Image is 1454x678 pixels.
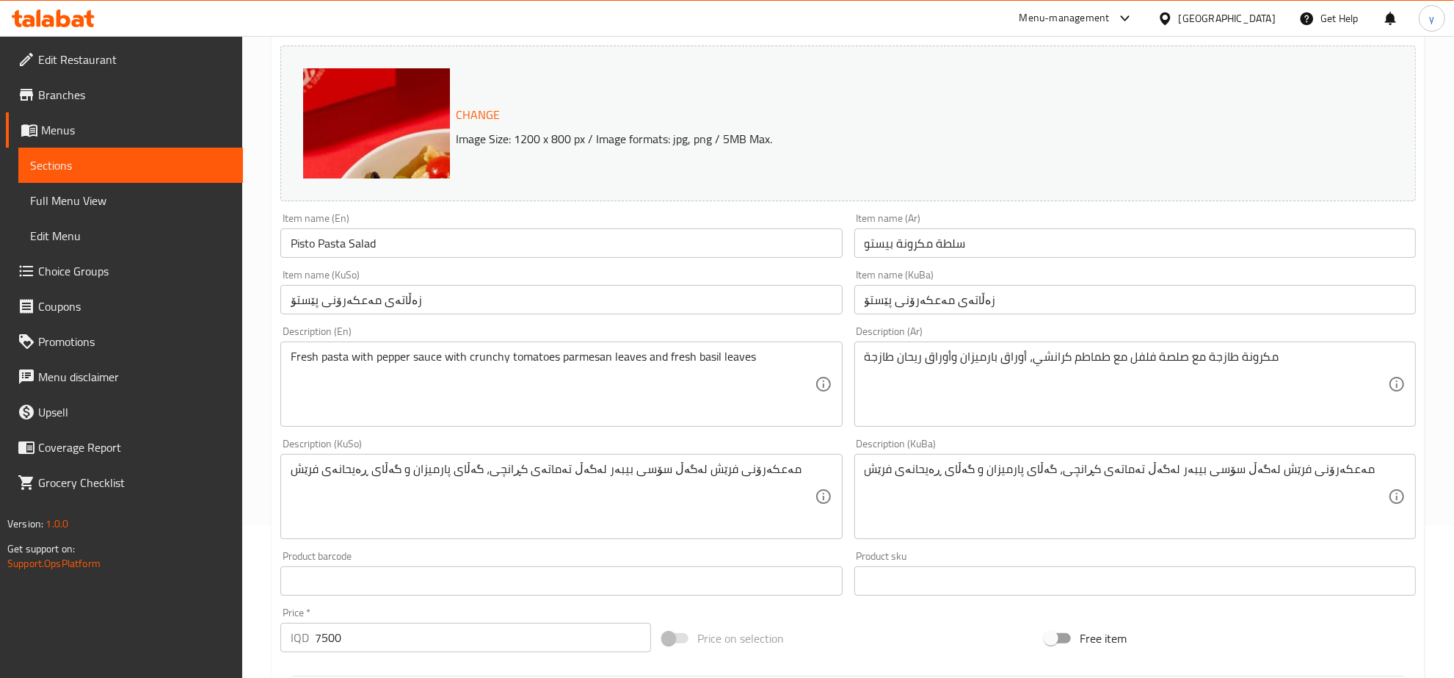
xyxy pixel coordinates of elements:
span: Coverage Report [38,439,231,456]
span: Get support on: [7,539,75,558]
input: Please enter product barcode [280,566,842,596]
input: Enter name KuBa [854,285,1416,314]
span: Menus [41,121,231,139]
input: Please enter price [315,623,651,652]
span: 1.0.0 [46,514,68,533]
textarea: Fresh pasta with pepper sauce with crunchy tomatoes parmesan leaves and fresh basil leaves [291,350,814,419]
span: Version: [7,514,43,533]
a: Coupons [6,289,243,324]
button: Change [450,100,506,130]
span: Promotions [38,333,231,350]
a: Full Menu View [18,183,243,218]
a: Choice Groups [6,253,243,289]
span: Edit Menu [30,227,231,245]
span: Change [456,104,500,126]
span: Choice Groups [38,262,231,280]
div: Menu-management [1019,10,1110,27]
a: Support.OpsPlatform [7,554,101,573]
span: Menu disclaimer [38,368,231,386]
textarea: مكرونة طازجة مع صلصة فلفل مع طماطم كرانشي، أوراق بارميزان وأوراق ريحان طازجة [865,350,1388,419]
input: Enter name KuSo [280,285,842,314]
a: Edit Restaurant [6,42,243,77]
span: y [1429,10,1434,26]
a: Edit Menu [18,218,243,253]
textarea: مەعکەرۆنی فرێش لەگەڵ سۆسی بیبەر لەگەڵ تەماتەی کڕانچی، گەڵای پارمیزان و گەڵای ڕەیحانەی فرێش [291,462,814,532]
a: Grocery Checklist [6,465,243,500]
span: Branches [38,86,231,104]
span: Upsell [38,403,231,421]
input: Enter name En [280,228,842,258]
a: Coverage Report [6,430,243,465]
span: Coupons [38,297,231,315]
textarea: مەعکەرۆنی فرێش لەگەڵ سۆسی بیبەر لەگەڵ تەماتەی کڕانچی، گەڵای پارمیزان و گەڵای ڕەیحانەی فرێش [865,462,1388,532]
span: Price on selection [697,630,784,647]
div: [GEOGRAPHIC_DATA] [1179,10,1276,26]
input: Please enter product sku [854,566,1416,596]
a: Menu disclaimer [6,359,243,394]
a: Promotions [6,324,243,359]
input: Enter name Ar [854,228,1416,258]
span: Free item [1080,630,1127,647]
p: IQD [291,629,309,646]
a: Upsell [6,394,243,430]
span: Full Menu View [30,192,231,209]
a: Branches [6,77,243,112]
p: Image Size: 1200 x 800 px / Image formats: jpg, png / 5MB Max. [450,130,1268,148]
img: 39dd72b1-3b3f-40c9-8644-8c60233b2290.jpg [303,68,597,362]
span: Grocery Checklist [38,474,231,491]
span: Edit Restaurant [38,51,231,68]
span: Sections [30,156,231,174]
a: Menus [6,112,243,148]
a: Sections [18,148,243,183]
